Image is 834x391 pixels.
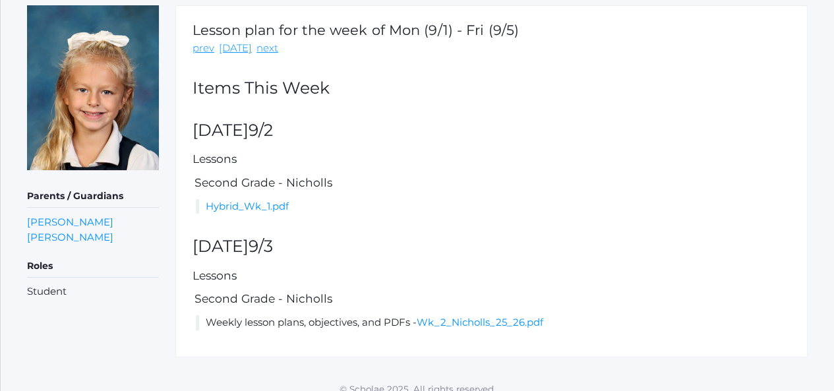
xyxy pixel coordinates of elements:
h5: Second Grade - Nicholls [193,293,790,305]
h2: Items This Week [193,79,790,98]
h2: [DATE] [193,121,790,140]
a: Wk_2_Nicholls_25_26.pdf [417,316,543,328]
h5: Parents / Guardians [27,185,159,208]
h1: Lesson plan for the week of Mon (9/1) - Fri (9/5) [193,22,519,38]
h5: Roles [27,255,159,278]
li: Student [27,284,159,299]
span: 9/2 [249,120,273,140]
li: Weekly lesson plans, objectives, and PDFs - [196,315,790,330]
a: [DATE] [219,41,252,56]
img: Eliana Sergey [27,5,159,170]
h5: Second Grade - Nicholls [193,177,790,189]
h2: [DATE] [193,237,790,256]
a: prev [193,41,214,56]
a: [PERSON_NAME] [27,214,113,229]
a: next [256,41,278,56]
a: Hybrid_Wk_1.pdf [206,200,289,212]
a: [PERSON_NAME] [27,229,113,245]
h5: Lessons [193,153,790,165]
h5: Lessons [193,270,790,282]
span: 9/3 [249,236,273,256]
